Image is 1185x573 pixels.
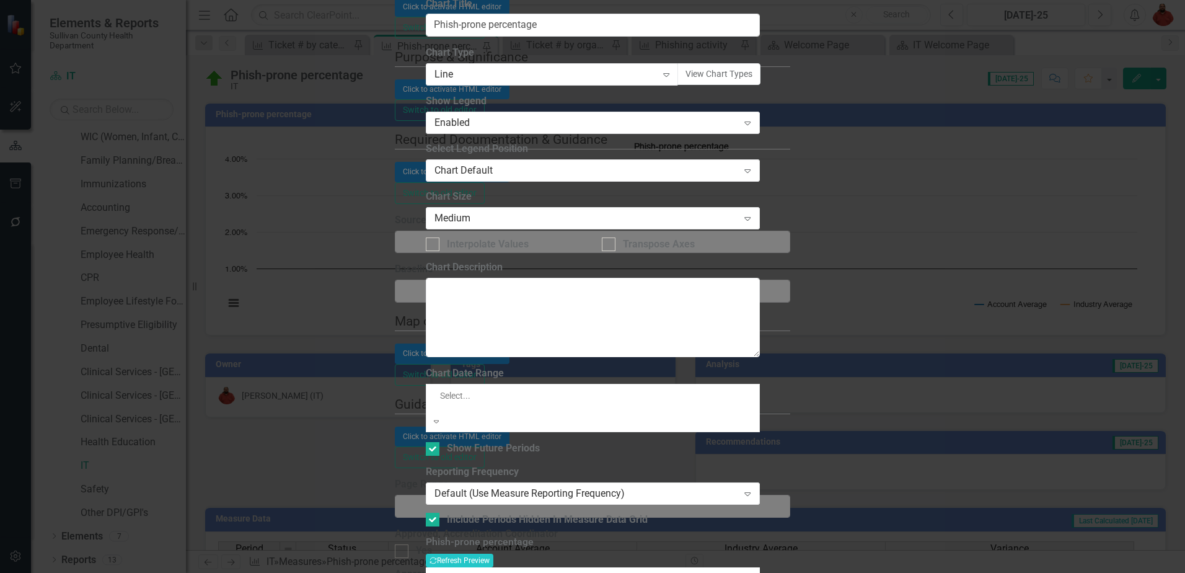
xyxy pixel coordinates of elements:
[426,94,760,109] label: Show Legend
[426,142,760,156] label: Select Legend Position
[426,366,760,381] label: Chart Date Range
[434,487,738,501] div: Default (Use Measure Reporting Frequency)
[447,442,540,456] div: Show Future Periods
[447,238,529,252] div: Interpolate Values
[426,46,760,60] label: Chart Type
[434,211,738,225] div: Medium
[434,163,738,177] div: Chart Default
[677,63,760,85] button: View Chart Types
[426,554,493,567] button: Refresh Preview
[434,68,657,82] div: Line
[447,513,648,527] div: Include Periods Hidden In Measure Data Grid
[426,14,760,37] input: Optional Chart Title
[426,465,760,479] label: Reporting Frequency
[440,389,746,402] div: Select...
[623,238,695,252] div: Transpose Axes
[426,190,760,204] label: Chart Size
[434,116,738,130] div: Enabled
[426,260,760,275] label: Chart Description
[426,536,760,548] h3: Phish-prone percentage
